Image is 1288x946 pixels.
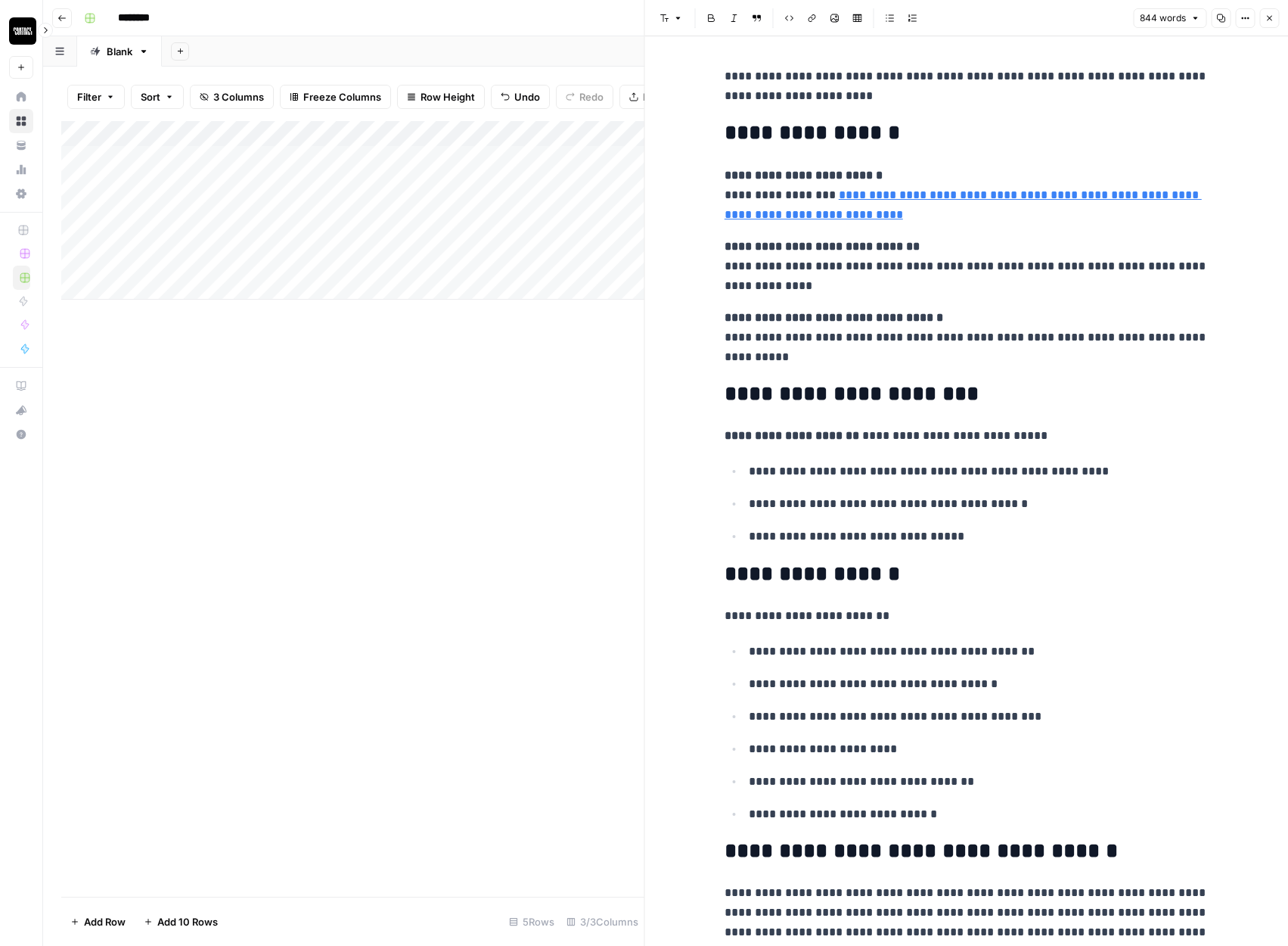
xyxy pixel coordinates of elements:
[503,910,560,934] div: 5 Rows
[514,89,540,104] span: Undo
[1140,11,1186,25] span: 844 words
[77,89,101,104] span: Filter
[9,374,33,398] a: AirOps Academy
[9,398,33,422] button: What's new?
[10,399,33,422] div: What's new?
[84,914,126,929] span: Add Row
[213,89,264,104] span: 3 Columns
[131,85,184,109] button: Sort
[9,85,33,109] a: Home
[556,85,613,109] button: Redo
[67,85,125,109] button: Filter
[107,44,132,59] div: Blank
[560,910,644,934] div: 3/3 Columns
[9,109,33,133] a: Browse
[9,12,33,50] button: Workspace: Contact Studios
[421,89,475,104] span: Row Height
[303,89,381,104] span: Freeze Columns
[190,85,274,109] button: 3 Columns
[157,914,218,929] span: Add 10 Rows
[9,182,33,206] a: Settings
[9,133,33,157] a: Your Data
[579,89,604,104] span: Redo
[9,422,33,447] button: Help + Support
[9,157,33,182] a: Usage
[61,910,135,934] button: Add Row
[397,85,485,109] button: Row Height
[280,85,391,109] button: Freeze Columns
[135,910,227,934] button: Add 10 Rows
[1133,8,1206,28] button: 844 words
[77,36,162,67] a: Blank
[619,85,706,109] button: Export CSV
[9,17,36,45] img: Contact Studios Logo
[491,85,550,109] button: Undo
[141,89,160,104] span: Sort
